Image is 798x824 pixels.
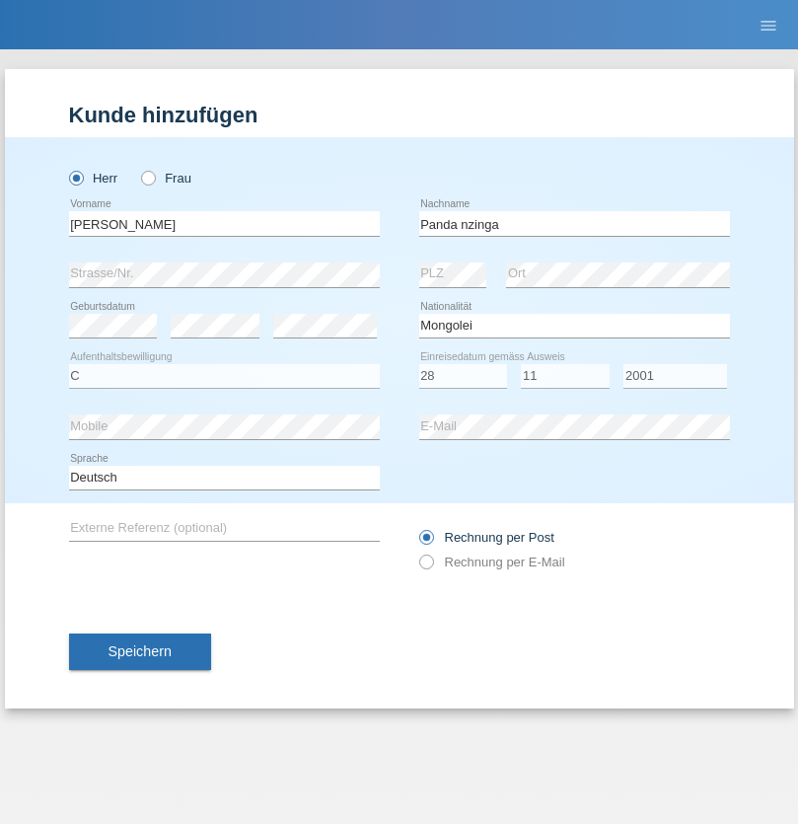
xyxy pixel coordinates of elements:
[419,555,432,579] input: Rechnung per E-Mail
[419,530,554,545] label: Rechnung per Post
[109,643,172,659] span: Speichern
[749,19,788,31] a: menu
[141,171,191,186] label: Frau
[69,103,730,127] h1: Kunde hinzufügen
[69,634,211,671] button: Speichern
[419,530,432,555] input: Rechnung per Post
[759,16,778,36] i: menu
[141,171,154,184] input: Frau
[69,171,82,184] input: Herr
[69,171,118,186] label: Herr
[419,555,565,569] label: Rechnung per E-Mail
